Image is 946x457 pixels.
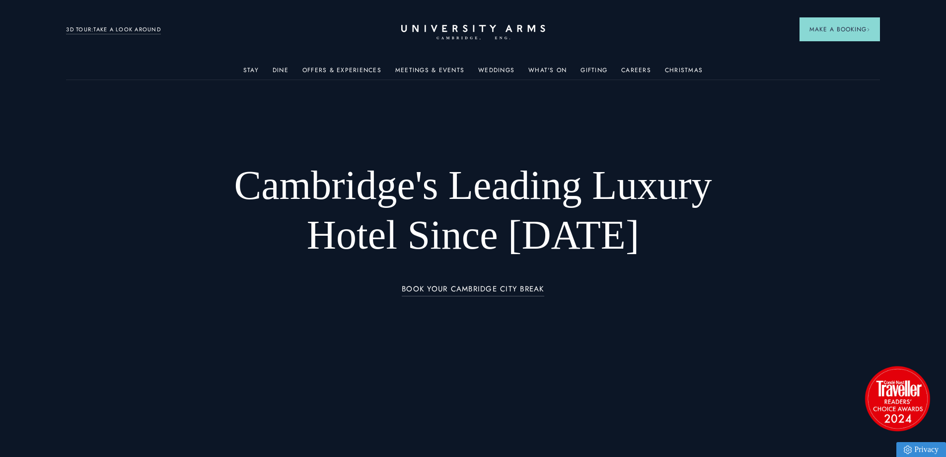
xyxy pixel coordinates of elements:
[66,25,161,34] a: 3D TOUR:TAKE A LOOK AROUND
[478,67,514,80] a: Weddings
[302,67,381,80] a: Offers & Experiences
[395,67,464,80] a: Meetings & Events
[800,17,880,41] button: Make a BookingArrow icon
[904,446,912,454] img: Privacy
[621,67,651,80] a: Careers
[243,67,259,80] a: Stay
[402,285,544,296] a: BOOK YOUR CAMBRIDGE CITY BREAK
[665,67,703,80] a: Christmas
[581,67,607,80] a: Gifting
[528,67,567,80] a: What's On
[208,161,738,260] h1: Cambridge's Leading Luxury Hotel Since [DATE]
[273,67,289,80] a: Dine
[896,442,946,457] a: Privacy
[860,361,935,436] img: image-2524eff8f0c5d55edbf694693304c4387916dea5-1501x1501-png
[809,25,870,34] span: Make a Booking
[867,28,870,31] img: Arrow icon
[401,25,545,40] a: Home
